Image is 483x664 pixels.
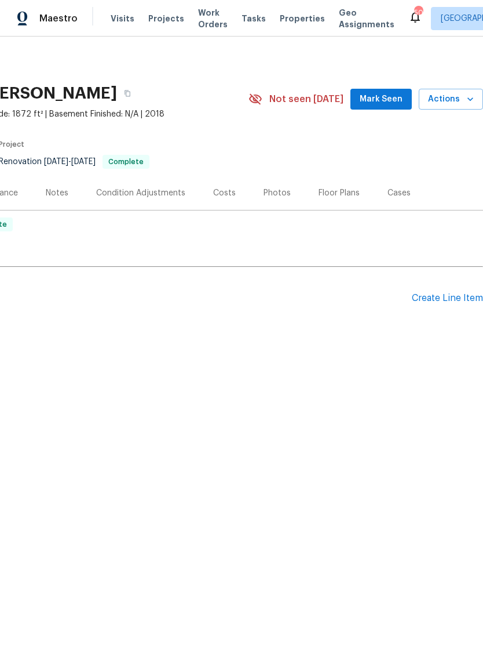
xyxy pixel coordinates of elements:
div: Condition Adjustments [96,187,185,199]
span: Work Orders [198,7,228,30]
div: Floor Plans [319,187,360,199]
span: Tasks [241,14,266,23]
div: Cases [387,187,411,199]
span: [DATE] [44,158,68,166]
span: Visits [111,13,134,24]
span: Maestro [39,13,78,24]
button: Mark Seen [350,89,412,110]
span: Projects [148,13,184,24]
div: Create Line Item [412,293,483,304]
span: Not seen [DATE] [269,93,343,105]
span: Mark Seen [360,92,402,107]
span: - [44,158,96,166]
div: Costs [213,187,236,199]
span: Properties [280,13,325,24]
div: Photos [264,187,291,199]
span: Geo Assignments [339,7,394,30]
span: [DATE] [71,158,96,166]
button: Actions [419,89,483,110]
span: Complete [104,158,148,165]
span: Actions [428,92,474,107]
div: 50 [414,7,422,19]
button: Copy Address [117,83,138,104]
div: Notes [46,187,68,199]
